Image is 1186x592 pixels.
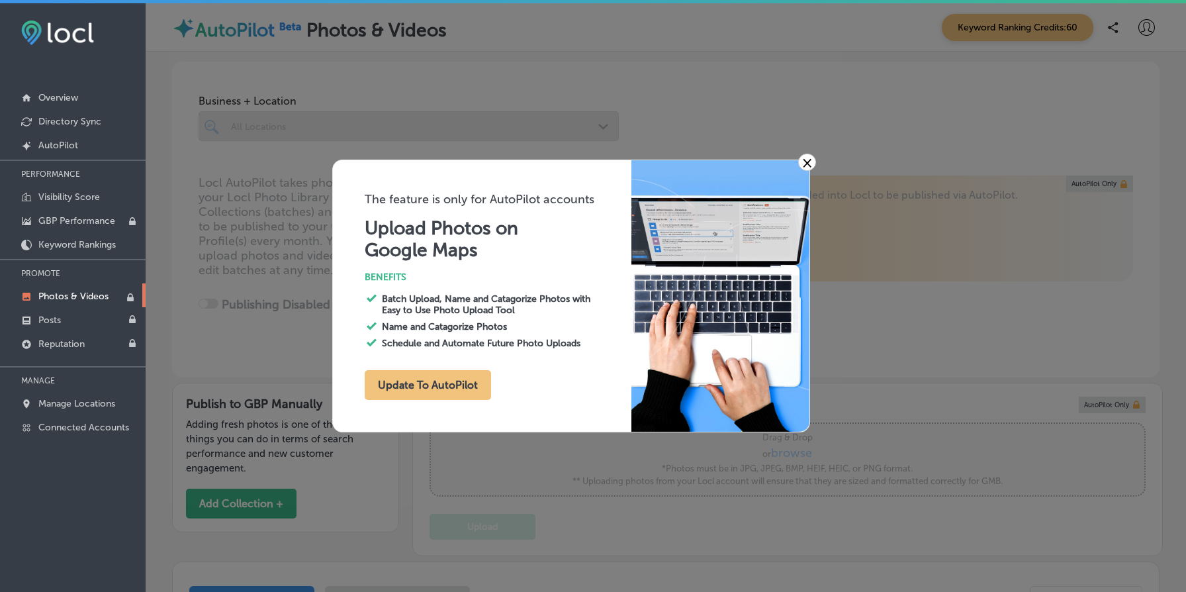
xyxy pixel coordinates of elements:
[21,21,94,45] img: fda3e92497d09a02dc62c9cd864e3231.png
[365,271,631,283] h3: BENEFITS
[38,398,115,409] p: Manage Locations
[38,215,115,226] p: GBP Performance
[365,217,525,261] h1: Upload Photos on Google Maps
[38,422,129,433] p: Connected Accounts
[38,291,109,302] p: Photos & Videos
[38,191,100,203] p: Visibility Score
[382,293,603,316] h3: Batch Upload, Name and Catagorize Photos with Easy to Use Photo Upload Tool
[382,321,603,332] h3: Name and Catagorize Photos
[38,239,116,250] p: Keyword Rankings
[38,140,78,151] p: AutoPilot
[365,370,491,400] button: Update To AutoPilot
[382,338,603,349] h3: Schedule and Automate Future Photo Uploads
[38,92,78,103] p: Overview
[365,381,491,391] a: Update To AutoPilot
[38,116,101,127] p: Directory Sync
[365,192,631,207] h3: The feature is only for AutoPilot accounts
[631,160,809,432] img: 305b726a5fac1bae8b2a68a8195dc8c0.jpg
[798,154,816,171] a: ×
[38,338,85,350] p: Reputation
[38,315,61,326] p: Posts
